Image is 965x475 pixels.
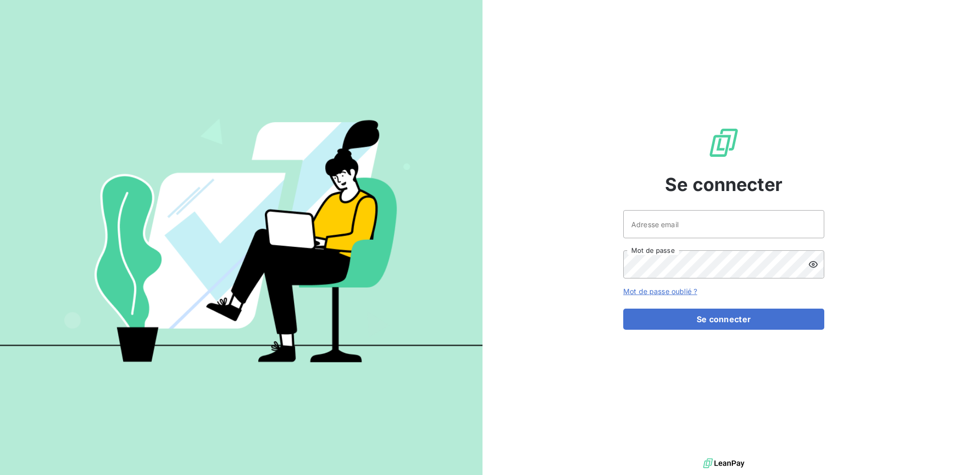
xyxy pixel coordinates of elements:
[623,309,824,330] button: Se connecter
[708,127,740,159] img: Logo LeanPay
[623,210,824,238] input: placeholder
[623,287,697,296] a: Mot de passe oublié ?
[665,171,783,198] span: Se connecter
[703,456,744,471] img: logo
